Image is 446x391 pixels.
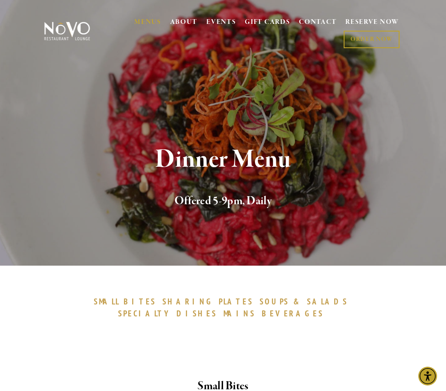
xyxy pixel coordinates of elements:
a: EVENTS [206,18,236,26]
a: ORDER NOW [344,31,400,48]
h2: Offered 5-9pm, Daily [54,192,393,210]
span: DISHES [177,308,217,319]
a: SPECIALTYDISHES [118,308,221,319]
a: SMALLBITES [94,296,161,307]
img: Novo Restaurant &amp; Lounge [43,21,92,41]
span: PLATES [219,296,253,307]
span: SHARING [162,296,214,307]
a: SHARINGPLATES [162,296,257,307]
span: SMALL [94,296,119,307]
a: BEVERAGES [262,308,328,319]
div: Accessibility Menu [418,367,437,385]
a: ABOUT [170,18,198,26]
a: SOUPS&SALADS [260,296,352,307]
a: GIFT CARDS [245,14,290,31]
a: RESERVE NOW [345,14,399,31]
a: MENUS [134,18,161,26]
span: BEVERAGES [262,308,324,319]
h1: Dinner Menu [54,146,393,174]
span: & [293,296,303,307]
span: SPECIALTY [118,308,173,319]
a: MAINS [223,308,260,319]
span: BITES [124,296,156,307]
span: SALADS [307,296,348,307]
a: CONTACT [299,14,336,31]
span: MAINS [223,308,255,319]
span: SOUPS [260,296,290,307]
